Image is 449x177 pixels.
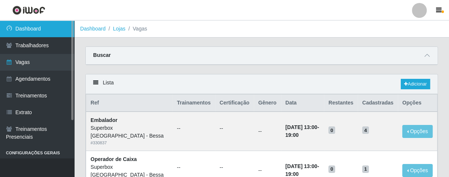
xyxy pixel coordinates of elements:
a: Lojas [113,26,125,32]
nav: breadcrumb [74,20,449,38]
th: Opções [398,94,437,112]
time: [DATE] 13:00 [285,163,317,169]
div: # 330837 [91,140,168,146]
ul: -- [220,125,249,132]
button: Opções [402,164,433,177]
div: Lista [86,74,437,94]
th: Ref [86,94,173,112]
th: Cadastradas [358,94,398,112]
ul: -- [220,164,249,171]
span: 4 [362,126,369,134]
span: 0 [328,165,335,173]
th: Certificação [215,94,254,112]
strong: Operador de Caixa [91,156,137,162]
th: Trainamentos [173,94,215,112]
strong: Embalador [91,117,117,123]
strong: - [285,124,319,138]
img: CoreUI Logo [12,6,45,15]
strong: Buscar [93,52,111,58]
th: Restantes [324,94,358,112]
ul: -- [177,164,211,171]
td: -- [254,112,281,151]
a: Adicionar [401,79,430,89]
time: 19:00 [285,171,299,177]
th: Gênero [254,94,281,112]
strong: - [285,163,319,177]
li: Vagas [125,25,147,33]
button: Opções [402,125,433,138]
ul: -- [177,125,211,132]
span: 0 [328,126,335,134]
span: 1 [362,165,369,173]
time: [DATE] 13:00 [285,124,317,130]
th: Data [281,94,324,112]
div: Superbox [GEOGRAPHIC_DATA] - Bessa [91,124,168,140]
time: 19:00 [285,132,299,138]
a: Dashboard [80,26,106,32]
